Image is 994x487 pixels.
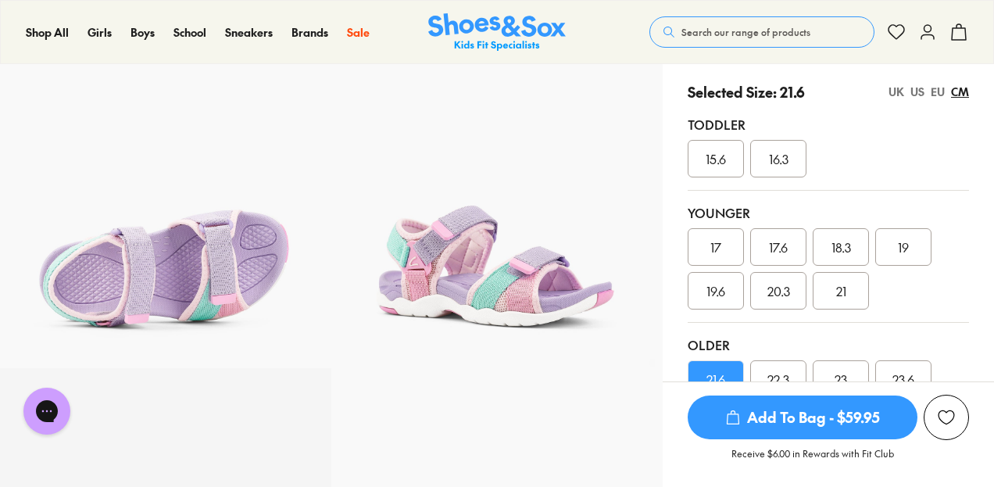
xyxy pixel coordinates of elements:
span: Boys [131,24,155,40]
span: 23 [835,370,847,389]
button: Add to Wishlist [924,395,969,440]
a: Shoes & Sox [428,13,566,52]
a: Girls [88,24,112,41]
span: Search our range of products [681,25,810,39]
div: CM [951,84,969,100]
span: 16.3 [769,149,788,168]
span: 21.6 [706,370,725,389]
span: Brands [291,24,328,40]
div: US [910,84,924,100]
span: 19.6 [706,281,725,300]
span: 17 [710,238,721,256]
span: 20.3 [767,281,790,300]
span: 18.3 [831,238,851,256]
span: 15.6 [706,149,726,168]
span: 21 [836,281,846,300]
div: EU [931,84,945,100]
span: 22.3 [767,370,789,389]
span: 23.6 [892,370,914,389]
span: Sneakers [225,24,273,40]
iframe: Gorgias live chat messenger [16,382,78,440]
span: Girls [88,24,112,40]
div: UK [889,84,904,100]
p: Selected Size: 21.6 [688,81,805,102]
button: Search our range of products [649,16,874,48]
button: Add To Bag - $59.95 [688,395,917,440]
span: Sale [347,24,370,40]
a: Sale [347,24,370,41]
span: 19 [898,238,909,256]
img: SNS_Logo_Responsive.svg [428,13,566,52]
a: Shop All [26,24,69,41]
span: 17.6 [769,238,788,256]
div: Younger [688,203,969,222]
span: Shop All [26,24,69,40]
div: Older [688,335,969,354]
img: Thelma Pink/Lilac [331,37,663,368]
div: Toddler [688,115,969,134]
p: Receive $6.00 in Rewards with Fit Club [731,446,894,474]
a: Sneakers [225,24,273,41]
span: Add To Bag - $59.95 [688,396,917,439]
span: School [173,24,206,40]
a: Brands [291,24,328,41]
a: Boys [131,24,155,41]
a: School [173,24,206,41]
